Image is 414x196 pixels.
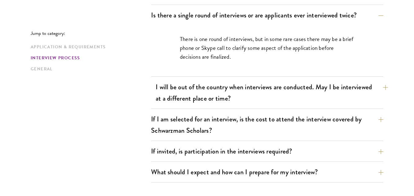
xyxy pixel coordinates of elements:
[31,31,151,36] p: Jump to category:
[151,165,383,179] button: What should I expect and how can I prepare for my interview?
[31,44,147,50] a: Application & Requirements
[31,55,147,61] a: Interview Process
[31,66,147,72] a: General
[156,80,388,105] button: I will be out of the country when interviews are conducted. May I be interviewed at a different p...
[151,8,383,22] button: Is there a single round of interviews or are applicants ever interviewed twice?
[180,35,355,61] p: There is one round of interviews, but in some rare cases there may be a brief phone or Skype call...
[151,144,383,158] button: If invited, is participation in the interviews required?
[151,112,383,137] button: If I am selected for an interview, is the cost to attend the interview covered by Schwarzman Scho...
